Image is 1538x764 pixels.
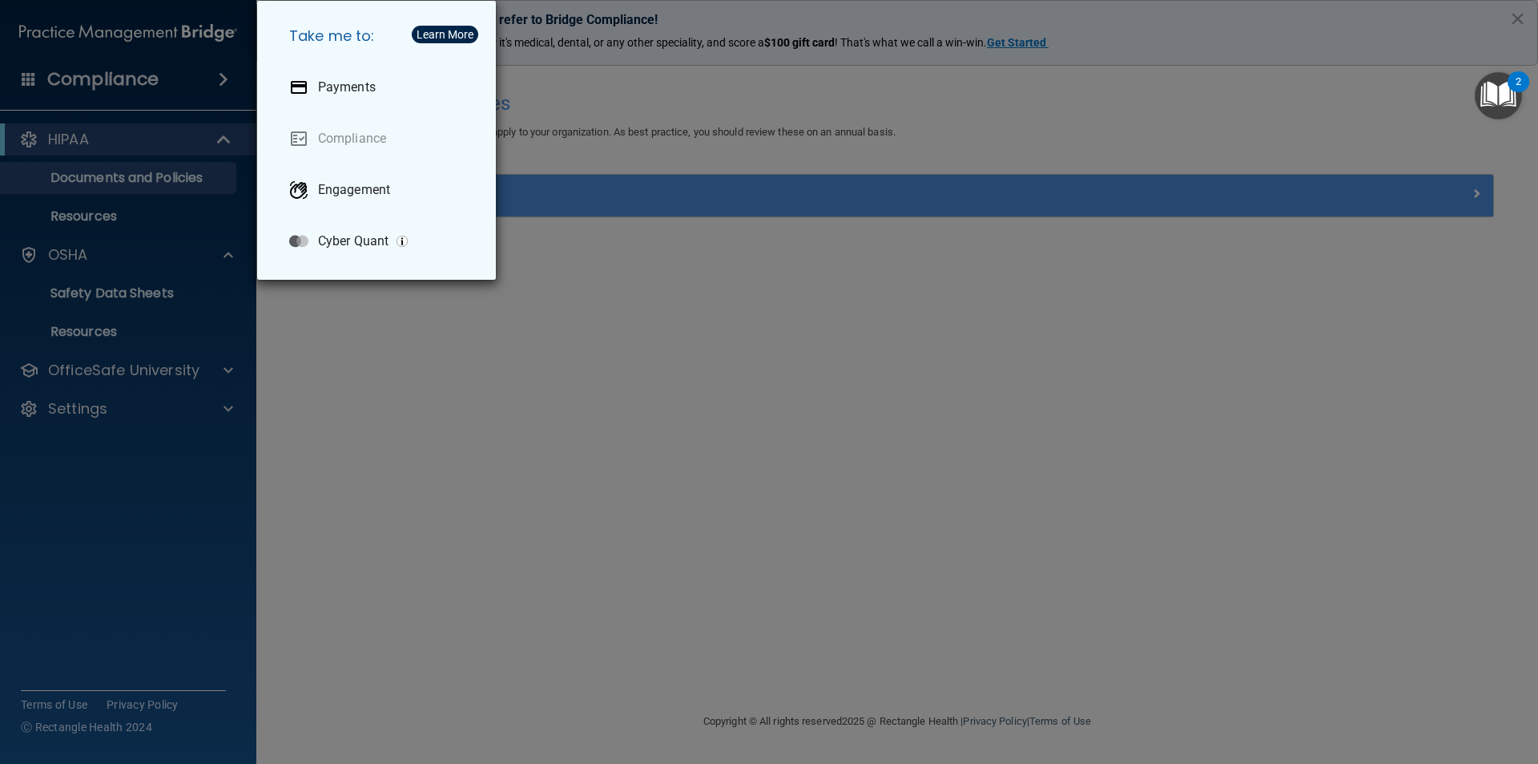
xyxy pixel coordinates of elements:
[276,65,483,110] a: Payments
[276,14,483,59] h5: Take me to:
[318,79,376,95] p: Payments
[276,168,483,212] a: Engagement
[276,219,483,264] a: Cyber Quant
[1475,72,1522,119] button: Open Resource Center, 2 new notifications
[1516,82,1521,103] div: 2
[318,233,389,249] p: Cyber Quant
[417,29,473,40] div: Learn More
[276,116,483,161] a: Compliance
[318,182,390,198] p: Engagement
[412,26,478,43] button: Learn More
